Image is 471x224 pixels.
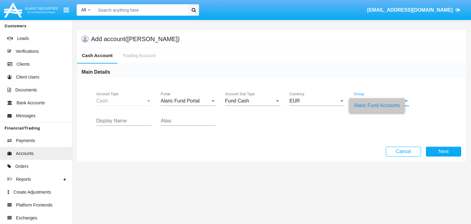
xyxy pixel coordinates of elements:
[16,137,35,144] span: Payments
[15,163,29,170] span: Orders
[95,4,186,16] input: Search
[91,37,180,41] h5: Add account ([PERSON_NAME])
[364,2,463,19] a: [EMAIL_ADDRESS][DOMAIN_NAME]
[96,98,108,103] span: Cash
[17,35,29,42] span: Leads
[17,100,45,106] span: Bank Accounts
[367,7,453,13] span: [EMAIL_ADDRESS][DOMAIN_NAME]
[386,147,421,156] button: Cancel
[16,176,31,183] span: Reports
[354,98,400,103] span: Alaric Fund Accounts
[225,98,249,103] span: Fund Cash
[16,113,36,119] span: Messages
[16,150,34,157] span: Accounts
[16,48,39,55] span: Verifications
[161,98,200,103] span: Alaric Fund Portal
[3,1,59,19] img: Logo image
[16,215,37,221] span: Exchanges
[16,74,39,80] span: Client Users
[15,87,37,93] span: Documents
[82,69,110,75] h6: Main Details
[289,98,300,103] span: EUR
[17,61,30,68] span: Clients
[426,147,461,156] button: Next
[16,202,52,208] span: Platform Frontends
[13,189,51,195] span: Create Adjustments
[81,7,86,12] span: All
[77,7,95,13] a: All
